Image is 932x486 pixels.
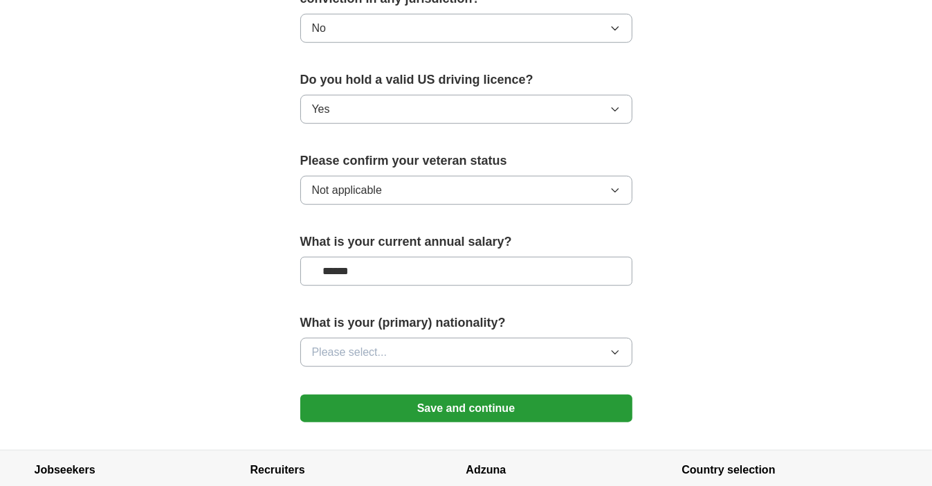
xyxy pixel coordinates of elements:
[300,95,632,124] button: Yes
[300,395,632,422] button: Save and continue
[312,182,382,199] span: Not applicable
[300,314,632,332] label: What is your (primary) nationality?
[300,233,632,251] label: What is your current annual salary?
[312,20,326,37] span: No
[300,152,632,170] label: Please confirm your veteran status
[300,176,632,205] button: Not applicable
[300,338,632,367] button: Please select...
[300,71,632,89] label: Do you hold a valid US driving licence?
[312,101,330,118] span: Yes
[300,14,632,43] button: No
[312,344,387,361] span: Please select...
